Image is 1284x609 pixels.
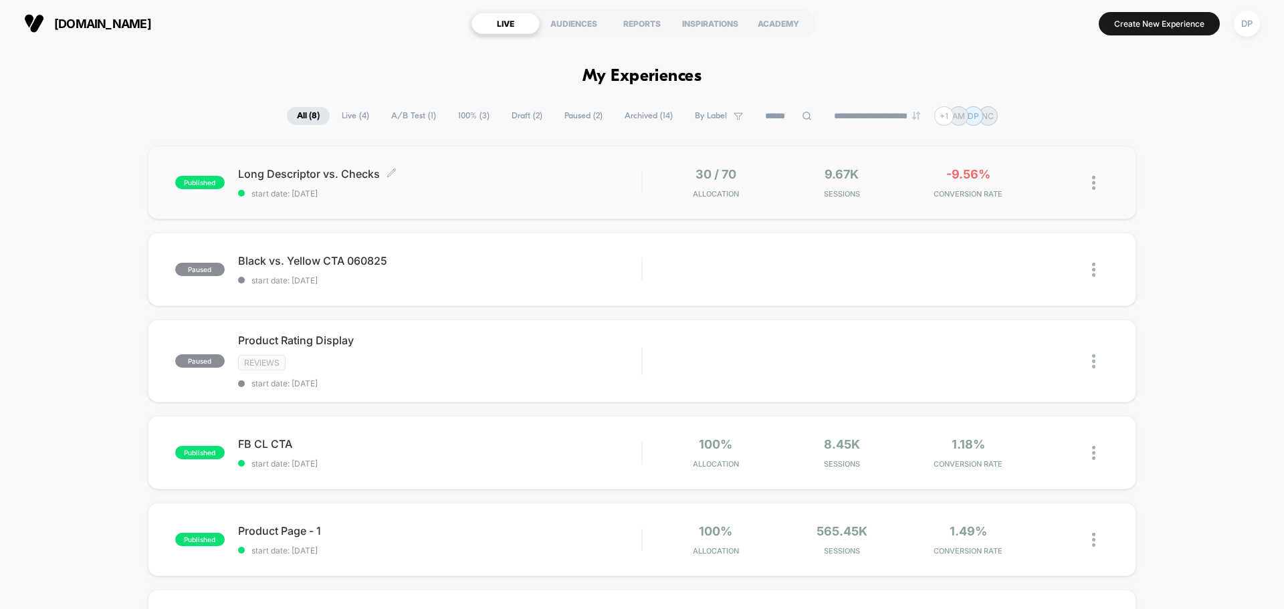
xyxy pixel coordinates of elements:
[20,13,155,34] button: [DOMAIN_NAME]
[238,254,641,267] span: Black vs. Yellow CTA 060825
[448,107,500,125] span: 100% ( 3 )
[950,524,987,538] span: 1.49%
[1092,446,1095,460] img: close
[908,546,1028,556] span: CONVERSION RATE
[554,107,613,125] span: Paused ( 2 )
[381,107,446,125] span: A/B Test ( 1 )
[695,111,727,121] span: By Label
[908,459,1028,469] span: CONVERSION RATE
[238,275,641,285] span: start date: [DATE]
[982,111,994,121] p: NC
[54,17,151,31] span: [DOMAIN_NAME]
[782,459,902,469] span: Sessions
[24,13,44,33] img: Visually logo
[782,189,902,199] span: Sessions
[693,546,739,556] span: Allocation
[824,437,860,451] span: 8.45k
[238,189,641,199] span: start date: [DATE]
[1092,533,1095,547] img: close
[471,13,540,34] div: LIVE
[502,107,552,125] span: Draft ( 2 )
[175,263,225,276] span: paused
[540,13,608,34] div: AUDIENCES
[332,107,379,125] span: Live ( 4 )
[175,354,225,368] span: paused
[912,112,920,120] img: end
[1092,176,1095,190] img: close
[1234,11,1260,37] div: DP
[825,167,859,181] span: 9.67k
[908,189,1028,199] span: CONVERSION RATE
[968,111,979,121] p: DP
[952,437,985,451] span: 1.18%
[238,355,286,370] span: reviews
[238,437,641,451] span: FB CL CTA
[693,189,739,199] span: Allocation
[744,13,813,34] div: ACADEMY
[608,13,676,34] div: REPORTS
[238,334,641,347] span: Product Rating Display
[238,459,641,469] span: start date: [DATE]
[817,524,867,538] span: 565.45k
[175,176,225,189] span: published
[175,446,225,459] span: published
[782,546,902,556] span: Sessions
[175,533,225,546] span: published
[699,437,732,451] span: 100%
[934,106,954,126] div: + 1
[238,378,641,388] span: start date: [DATE]
[287,107,330,125] span: All ( 8 )
[615,107,683,125] span: Archived ( 14 )
[1092,354,1095,368] img: close
[238,545,641,556] span: start date: [DATE]
[1099,12,1220,35] button: Create New Experience
[676,13,744,34] div: INSPIRATIONS
[238,524,641,537] span: Product Page - 1
[699,524,732,538] span: 100%
[946,167,990,181] span: -9.56%
[1230,10,1264,37] button: DP
[238,167,641,180] span: Long Descriptor vs. Checks
[1092,263,1095,277] img: close
[695,167,736,181] span: 30 / 70
[952,111,965,121] p: AM
[582,67,702,86] h1: My Experiences
[693,459,739,469] span: Allocation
